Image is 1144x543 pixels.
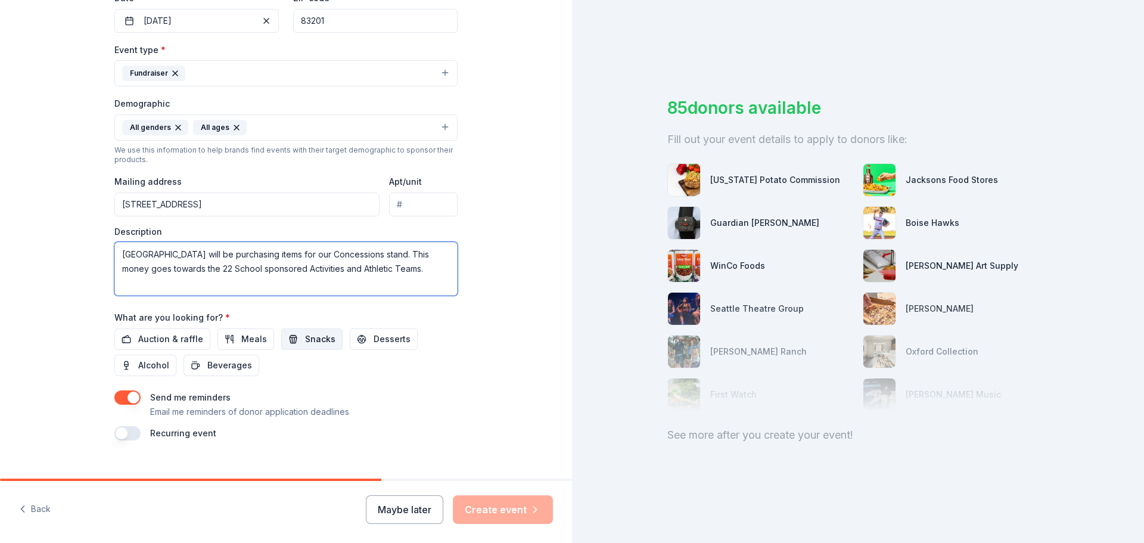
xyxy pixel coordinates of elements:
[114,312,230,324] label: What are you looking for?
[114,355,176,376] button: Alcohol
[19,497,51,522] button: Back
[389,176,422,188] label: Apt/unit
[668,250,700,282] img: photo for WinCo Foods
[114,328,210,350] button: Auction & raffle
[207,358,252,373] span: Beverages
[667,130,1049,149] div: Fill out your event details to apply to donors like:
[114,9,279,33] button: [DATE]
[350,328,418,350] button: Desserts
[668,207,700,239] img: photo for Guardian Angel Device
[122,120,188,135] div: All genders
[193,120,247,135] div: All ages
[241,332,267,346] span: Meals
[184,355,259,376] button: Beverages
[114,60,458,86] button: Fundraiser
[150,405,349,419] p: Email me reminders of donor application deadlines
[863,207,896,239] img: photo for Boise Hawks
[906,173,998,187] div: Jacksons Food Stores
[667,426,1049,445] div: See more after you create your event!
[293,9,458,33] input: 12345 (U.S. only)
[138,358,169,373] span: Alcohol
[305,332,335,346] span: Snacks
[114,176,182,188] label: Mailing address
[863,250,896,282] img: photo for Trekell Art Supply
[114,242,458,296] textarea: [GEOGRAPHIC_DATA] will be purchasing items for our Concessions stand. This money goes towards the...
[366,495,443,524] button: Maybe later
[114,98,170,110] label: Demographic
[114,145,458,165] div: We use this information to help brands find events with their target demographic to sponsor their...
[114,114,458,141] button: All gendersAll ages
[389,193,458,216] input: #
[710,173,840,187] div: [US_STATE] Potato Commission
[150,392,231,402] label: Send me reminders
[217,328,274,350] button: Meals
[114,226,162,238] label: Description
[668,164,700,196] img: photo for Idaho Potato Commission
[906,216,959,230] div: Boise Hawks
[710,259,765,273] div: WinCo Foods
[281,328,343,350] button: Snacks
[667,95,1049,120] div: 85 donors available
[138,332,203,346] span: Auction & raffle
[374,332,411,346] span: Desserts
[150,428,216,438] label: Recurring event
[906,259,1018,273] div: [PERSON_NAME] Art Supply
[122,66,185,81] div: Fundraiser
[710,216,819,230] div: Guardian [PERSON_NAME]
[863,164,896,196] img: photo for Jacksons Food Stores
[114,44,166,56] label: Event type
[114,193,380,216] input: Enter a US address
